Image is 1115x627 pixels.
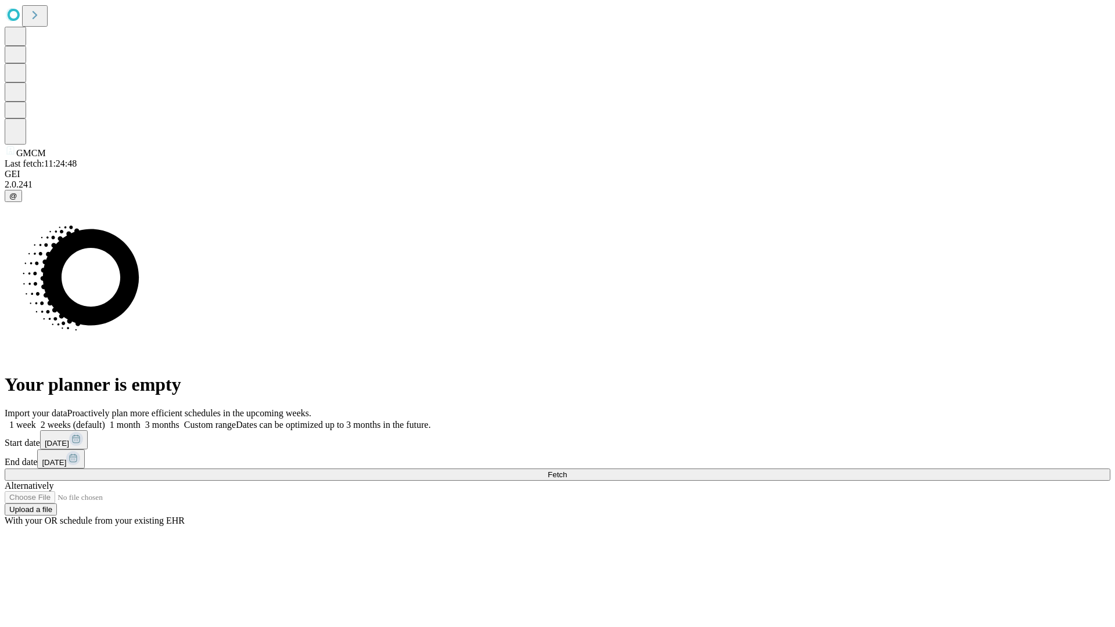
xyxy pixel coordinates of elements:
[5,179,1110,190] div: 2.0.241
[5,158,77,168] span: Last fetch: 11:24:48
[42,458,66,467] span: [DATE]
[5,469,1110,481] button: Fetch
[5,430,1110,449] div: Start date
[5,503,57,516] button: Upload a file
[548,470,567,479] span: Fetch
[5,481,53,491] span: Alternatively
[37,449,85,469] button: [DATE]
[145,420,179,430] span: 3 months
[5,190,22,202] button: @
[236,420,430,430] span: Dates can be optimized up to 3 months in the future.
[40,430,88,449] button: [DATE]
[9,192,17,200] span: @
[41,420,105,430] span: 2 weeks (default)
[9,420,36,430] span: 1 week
[184,420,236,430] span: Custom range
[5,516,185,525] span: With your OR schedule from your existing EHR
[5,449,1110,469] div: End date
[16,148,46,158] span: GMCM
[67,408,311,418] span: Proactively plan more efficient schedules in the upcoming weeks.
[110,420,141,430] span: 1 month
[5,408,67,418] span: Import your data
[5,169,1110,179] div: GEI
[5,374,1110,395] h1: Your planner is empty
[45,439,69,448] span: [DATE]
